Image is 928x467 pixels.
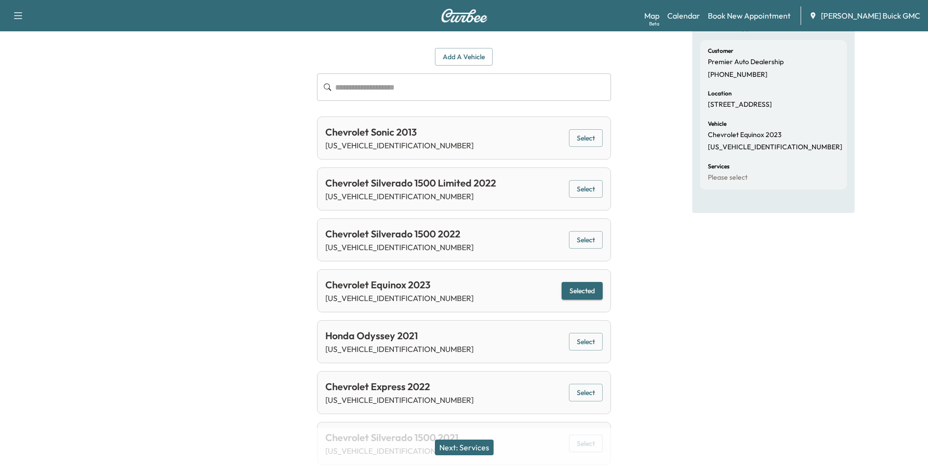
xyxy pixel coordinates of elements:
p: [PHONE_NUMBER] [708,70,768,79]
span: [PERSON_NAME] Buick GMC [821,10,920,22]
p: [US_VEHICLE_IDENTIFICATION_NUMBER] [325,292,474,304]
p: [US_VEHICLE_IDENTIFICATION_NUMBER] [325,140,474,151]
p: Premier Auto Dealership [708,58,784,67]
button: Select [569,384,603,402]
div: Beta [649,20,659,27]
p: [US_VEHICLE_IDENTIFICATION_NUMBER] [325,394,474,406]
button: Next: Services [435,440,494,455]
p: [US_VEHICLE_IDENTIFICATION_NUMBER] [325,190,496,202]
div: Chevrolet Express 2022 [325,379,474,394]
button: Add a Vehicle [435,48,493,66]
p: Chevrolet Equinox 2023 [708,131,782,140]
p: [US_VEHICLE_IDENTIFICATION_NUMBER] [325,241,474,253]
a: MapBeta [644,10,659,22]
button: Select [569,180,603,198]
h6: Vehicle [708,121,726,127]
div: Honda Odyssey 2021 [325,328,474,343]
button: Select [569,333,603,351]
button: Select [569,231,603,249]
img: Curbee Logo [441,9,488,23]
h6: Location [708,91,732,96]
h6: Services [708,163,729,169]
div: Chevrolet Equinox 2023 [325,278,474,292]
a: Book New Appointment [708,10,791,22]
div: Chevrolet Sonic 2013 [325,125,474,140]
p: [STREET_ADDRESS] [708,100,772,109]
h6: Customer [708,48,733,54]
p: [US_VEHICLE_IDENTIFICATION_NUMBER] [708,143,842,152]
div: Chevrolet Silverado 1500 2022 [325,227,474,241]
p: Please select [708,173,747,182]
p: [US_VEHICLE_IDENTIFICATION_NUMBER] [325,343,474,355]
button: Select [569,129,603,147]
button: Selected [562,282,603,300]
a: Calendar [667,10,700,22]
div: Chevrolet Silverado 1500 Limited 2022 [325,176,496,190]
